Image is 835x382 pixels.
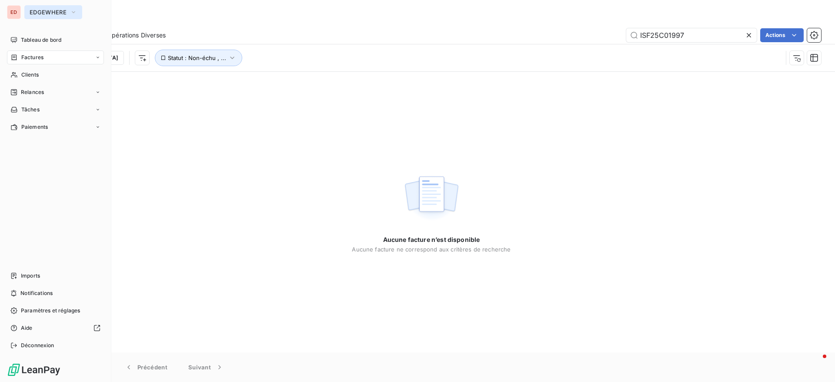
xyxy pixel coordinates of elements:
[178,358,234,376] button: Suivant
[21,342,54,349] span: Déconnexion
[626,28,757,42] input: Rechercher
[107,31,166,40] span: Opérations Diverses
[21,106,40,114] span: Tâches
[168,54,226,61] span: Statut : Non-échu , ...
[7,363,61,377] img: Logo LeanPay
[30,9,67,16] span: EDGEWHERE
[21,36,61,44] span: Tableau de bord
[155,50,242,66] button: Statut : Non-échu , ...
[21,123,48,131] span: Paiements
[21,307,80,315] span: Paramètres et réglages
[7,5,21,19] div: ED
[114,358,178,376] button: Précédent
[7,321,104,335] a: Aide
[21,54,43,61] span: Factures
[805,352,826,373] iframe: Intercom live chat
[404,171,459,225] img: empty state
[20,289,53,297] span: Notifications
[352,246,511,253] span: Aucune facture ne correspond aux critères de recherche
[760,28,804,42] button: Actions
[21,71,39,79] span: Clients
[21,324,33,332] span: Aide
[21,88,44,96] span: Relances
[21,272,40,280] span: Imports
[383,235,480,244] span: Aucune facture n’est disponible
